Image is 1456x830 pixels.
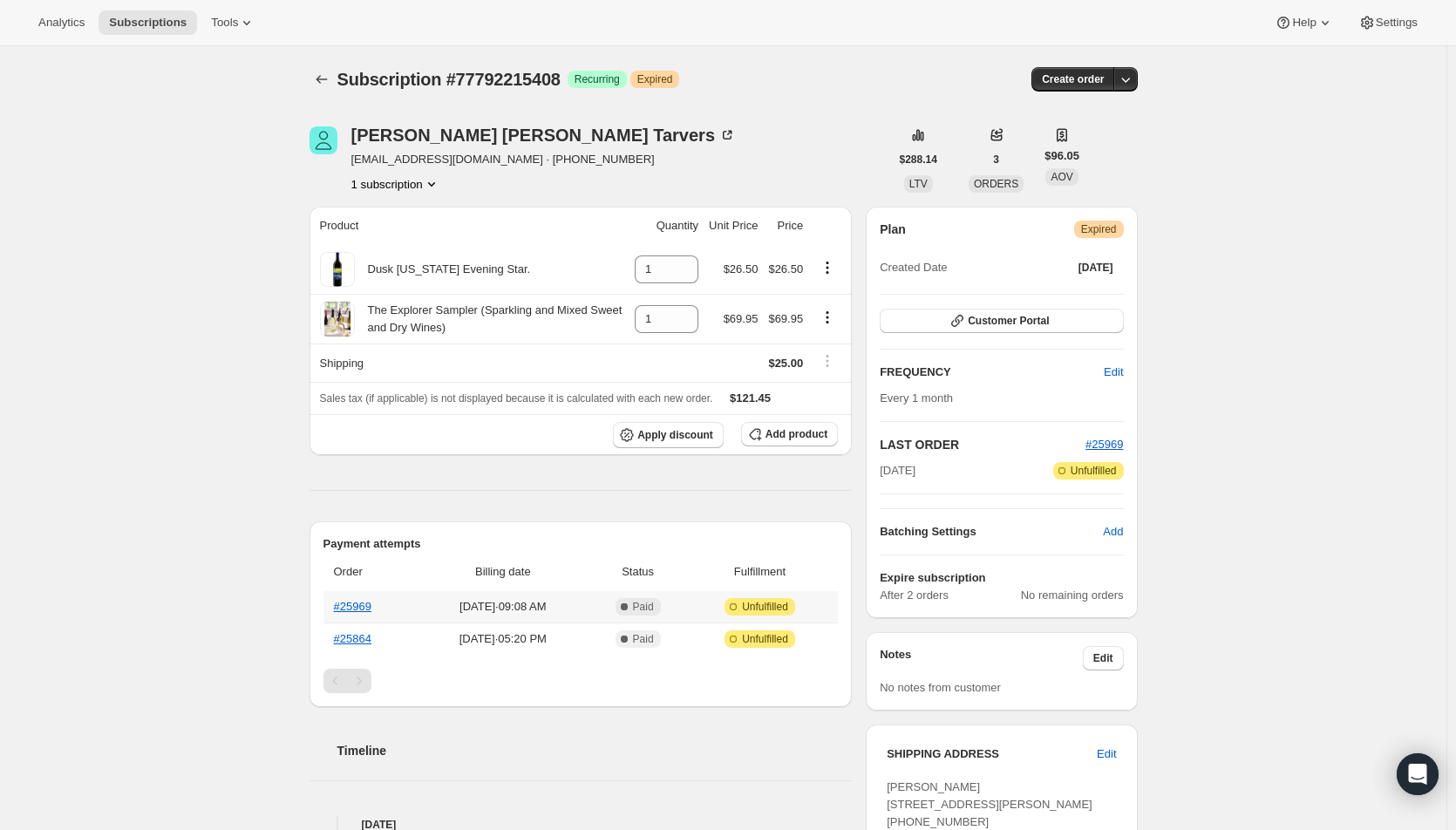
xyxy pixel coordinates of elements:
[1044,147,1079,165] span: $96.05
[880,646,1083,670] h3: Notes
[201,10,266,35] button: Tools
[900,153,937,167] span: $288.14
[1093,651,1113,665] span: Edit
[765,427,827,441] span: Add product
[334,600,371,613] a: #25969
[704,207,763,245] th: Unit Price
[1264,10,1344,35] button: Help
[99,10,197,35] button: Subscriptions
[813,308,841,327] button: Product actions
[742,600,788,614] span: Unfulfilled
[422,630,583,648] span: [DATE] · 05:20 PM
[880,391,953,405] span: Every 1 month
[813,258,841,277] button: Product actions
[1103,523,1123,541] span: Add
[1092,518,1133,546] button: Add
[629,207,704,245] th: Quantity
[741,422,838,446] button: Add product
[211,16,238,30] span: Tools
[1078,261,1113,275] span: [DATE]
[983,147,1010,172] button: 3
[633,600,654,614] span: Paid
[575,72,620,86] span: Recurring
[422,563,583,581] span: Billing date
[768,357,803,370] span: $25.00
[320,392,713,405] span: Sales tax (if applicable) is not displayed because it is calculated with each new order.
[880,309,1123,333] button: Customer Portal
[768,262,803,276] span: $26.50
[880,569,1123,587] h6: Expire subscription
[887,745,1097,763] h3: SHIPPING ADDRESS
[909,178,928,190] span: LTV
[730,391,771,405] span: $121.45
[968,314,1049,328] span: Customer Portal
[1031,67,1114,92] button: Create order
[880,436,1085,453] h2: LAST ORDER
[1085,436,1123,453] button: #25969
[1086,740,1126,768] button: Edit
[351,151,737,168] span: [EMAIL_ADDRESS][DOMAIN_NAME] · [PHONE_NUMBER]
[768,312,803,325] span: $69.95
[1068,255,1124,280] button: [DATE]
[993,153,999,167] span: 3
[1042,72,1104,86] span: Create order
[1097,745,1116,763] span: Edit
[310,344,630,382] th: Shipping
[310,126,337,154] span: Mary Lou Tarvers
[109,16,187,30] span: Subscriptions
[742,632,788,646] span: Unfulfilled
[1085,438,1123,451] a: #25969
[813,351,841,371] button: Shipping actions
[889,147,948,172] button: $288.14
[594,563,681,581] span: Status
[1083,646,1124,670] button: Edit
[1292,16,1316,30] span: Help
[880,587,1021,604] span: After 2 orders
[355,302,625,337] div: The Explorer Sampler (Sparkling and Mixed Sweet and Dry Wines)
[323,669,839,693] nav: Pagination
[1397,753,1439,795] div: Open Intercom Messenger
[1104,364,1123,381] span: Edit
[334,632,371,645] a: #25864
[880,221,906,238] h2: Plan
[310,207,630,245] th: Product
[633,632,654,646] span: Paid
[974,178,1018,190] span: ORDERS
[1051,171,1072,183] span: AOV
[1021,587,1124,604] span: No remaining orders
[351,126,737,144] div: [PERSON_NAME] [PERSON_NAME] Tarvers
[880,259,947,276] span: Created Date
[351,175,440,193] button: Product actions
[880,523,1103,541] h6: Batching Settings
[724,262,759,276] span: $26.50
[323,553,418,591] th: Order
[1081,222,1117,236] span: Expired
[613,422,724,448] button: Apply discount
[880,462,915,480] span: [DATE]
[1071,464,1117,478] span: Unfulfilled
[422,598,583,616] span: [DATE] · 09:08 AM
[637,72,673,86] span: Expired
[28,10,95,35] button: Analytics
[323,535,839,553] h2: Payment attempts
[692,563,827,581] span: Fulfillment
[1093,358,1133,386] button: Edit
[880,364,1104,381] h2: FREQUENCY
[310,67,334,92] button: Subscriptions
[887,780,1092,828] span: [PERSON_NAME] [STREET_ADDRESS][PERSON_NAME] [PHONE_NUMBER]
[637,428,713,442] span: Apply discount
[1348,10,1428,35] button: Settings
[1376,16,1418,30] span: Settings
[337,70,561,89] span: Subscription #77792215408
[724,312,759,325] span: $69.95
[38,16,85,30] span: Analytics
[880,681,1001,694] span: No notes from customer
[763,207,808,245] th: Price
[337,742,853,759] h2: Timeline
[355,261,531,278] div: Dusk [US_STATE] Evening Star.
